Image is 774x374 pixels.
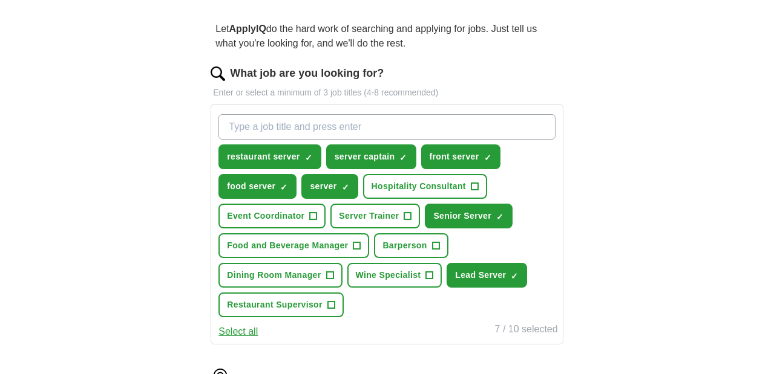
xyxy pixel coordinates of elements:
[305,153,312,163] span: ✓
[280,182,287,192] span: ✓
[382,239,427,252] span: Barperson
[326,144,416,169] button: server captain✓
[400,153,407,163] span: ✓
[218,114,555,140] input: Type a job title and press enter
[495,322,558,339] div: 7 / 10 selected
[433,210,491,222] span: Senior Server
[335,150,395,163] span: server captain
[227,210,304,222] span: Event Coordinator
[374,233,448,258] button: Barperson
[372,180,466,193] span: Hospitality Consultant
[301,174,358,199] button: server✓
[218,263,342,288] button: Dining Room Manager
[211,86,563,99] p: Enter or select a minimum of 3 job titles (4-8 recommended)
[339,210,399,222] span: Server Trainer
[484,153,491,163] span: ✓
[455,269,506,282] span: Lead Server
[218,204,326,228] button: Event Coordinator
[229,24,266,34] strong: ApplyIQ
[356,269,421,282] span: Wine Specialist
[342,182,349,192] span: ✓
[227,269,321,282] span: Dining Room Manager
[227,298,323,311] span: Restaurant Supervisor
[425,204,513,228] button: Senior Server✓
[430,150,479,163] span: front server
[421,144,500,169] button: front server✓
[218,324,258,339] button: Select all
[230,65,384,82] label: What job are you looking for?
[347,263,442,288] button: Wine Specialist
[218,174,297,199] button: food server✓
[218,233,369,258] button: Food and Beverage Manager
[511,271,518,281] span: ✓
[310,180,336,193] span: server
[447,263,527,288] button: Lead Server✓
[227,239,348,252] span: Food and Beverage Manager
[227,150,300,163] span: restaurant server
[496,212,503,222] span: ✓
[227,180,275,193] span: food server
[363,174,487,199] button: Hospitality Consultant
[211,66,225,81] img: search.png
[330,204,420,228] button: Server Trainer
[218,144,321,169] button: restaurant server✓
[211,17,563,56] p: Let do the hard work of searching and applying for jobs. Just tell us what you're looking for, an...
[218,292,344,317] button: Restaurant Supervisor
